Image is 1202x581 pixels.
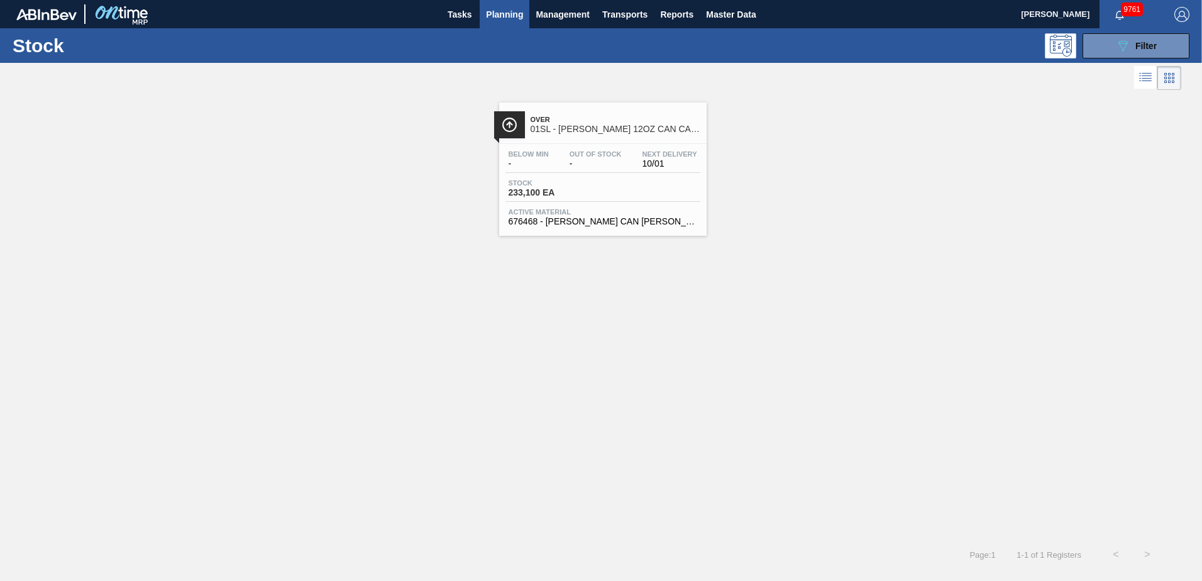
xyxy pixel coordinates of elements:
span: Stock [509,179,597,187]
button: < [1100,539,1132,570]
span: 233,100 EA [509,188,597,197]
span: Tasks [446,7,473,22]
img: Ícone [502,117,517,133]
img: Logout [1174,7,1189,22]
span: Over [531,116,700,123]
span: - [509,159,549,169]
button: > [1132,539,1163,570]
button: Notifications [1100,6,1140,23]
span: Reports [660,7,693,22]
span: 676468 - CARR CAN BUD 12OZ CAN PK 12/12 CAN 0922 [509,217,697,226]
span: 01SL - CARR BUD 12OZ CAN CAN PK 12/12 CAN [531,124,700,134]
span: 10/01 [642,159,697,169]
span: Master Data [706,7,756,22]
h1: Stock [13,38,201,53]
div: List Vision [1134,66,1157,90]
span: 9761 [1121,3,1143,16]
span: 1 - 1 of 1 Registers [1015,550,1081,560]
span: Out Of Stock [570,150,622,158]
div: Card Vision [1157,66,1181,90]
span: Transports [602,7,648,22]
span: Active Material [509,208,697,216]
div: Programming: no user selected [1045,33,1076,58]
span: Next Delivery [642,150,697,158]
span: - [570,159,622,169]
span: Below Min [509,150,549,158]
span: Management [536,7,590,22]
img: TNhmsLtSVTkK8tSr43FrP2fwEKptu5GPRR3wAAAABJRU5ErkJggg== [16,9,77,20]
span: Page : 1 [969,550,995,560]
span: Planning [486,7,523,22]
button: Filter [1083,33,1189,58]
a: ÍconeOver01SL - [PERSON_NAME] 12OZ CAN CAN PK 12/12 CANBelow Min-Out Of Stock-Next Delivery10/01S... [490,93,713,236]
span: Filter [1135,41,1157,51]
